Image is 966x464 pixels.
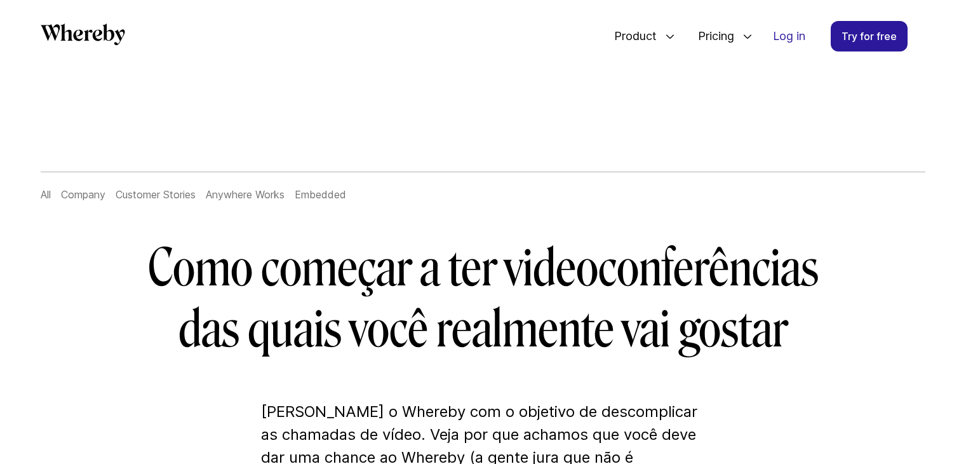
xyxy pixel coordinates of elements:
[295,188,346,201] a: Embedded
[61,188,105,201] a: Company
[206,188,285,201] a: Anywhere Works
[116,188,196,201] a: Customer Stories
[601,15,660,57] span: Product
[763,22,815,51] a: Log in
[117,238,849,360] h1: Como começar a ter videoconferências das quais você realmente vai gostar
[685,15,737,57] span: Pricing
[41,24,125,50] a: Whereby
[41,24,125,45] svg: Whereby
[41,188,51,201] a: All
[831,21,908,51] a: Try for free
